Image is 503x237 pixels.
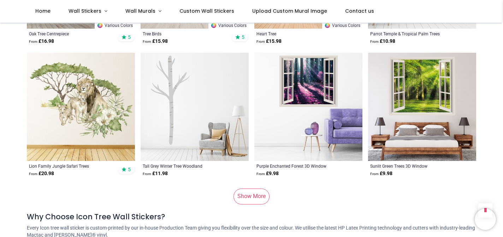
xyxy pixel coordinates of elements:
[29,31,112,36] a: Oak Tree Centrepiece
[256,172,265,176] span: From
[233,189,270,204] a: Show More
[128,34,131,40] span: 5
[370,163,453,169] a: Sunlit Green Trees 3D Window
[256,163,339,169] a: Purple Enchanted Forest 3D Window
[143,170,168,177] strong: £ 11.98
[370,172,379,176] span: From
[256,40,265,44] span: From
[128,166,131,173] span: 5
[27,212,476,222] h4: Why Choose Icon Tree Wall Stickers?
[256,38,282,45] strong: £ 15.98
[27,53,135,161] img: Lion Family Jungle Safari Trees Wall Sticker
[143,40,151,44] span: From
[256,170,279,177] strong: £ 9.98
[143,172,151,176] span: From
[254,53,362,161] img: Purple Enchanted Forest 3D Window Wall Sticker
[29,38,54,45] strong: £ 16.98
[370,40,379,44] span: From
[345,7,374,15] span: Contact us
[324,22,331,29] img: Color Wheel
[179,7,234,15] span: Custom Wall Stickers
[370,31,453,36] a: Parrot Temple & Tropical Palm Trees
[211,22,217,29] img: Color Wheel
[143,163,226,169] a: Tall Grey Winter Tree Woodland
[322,22,362,29] a: Various Colors
[208,22,249,29] a: Various Colors
[35,7,51,15] span: Home
[125,7,155,15] span: Wall Murals
[143,31,226,36] a: Tree Birds
[242,34,244,40] span: 5
[95,22,135,29] a: Various Colors
[29,163,112,169] a: Lion Family Jungle Safari Trees
[97,22,103,29] img: Color Wheel
[29,170,54,177] strong: £ 20.98
[29,40,37,44] span: From
[475,209,496,230] iframe: Brevo live chat
[370,38,395,45] strong: £ 10.98
[370,170,392,177] strong: £ 9.98
[29,172,37,176] span: From
[252,7,327,15] span: Upload Custom Mural Image
[143,38,168,45] strong: £ 15.98
[368,53,476,161] img: Sunlit Green Trees 3D Window Wall Sticker
[69,7,101,15] span: Wall Stickers
[256,31,339,36] a: Heart Tree
[141,53,249,161] img: Tall Grey Winter Tree Woodland Wall Sticker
